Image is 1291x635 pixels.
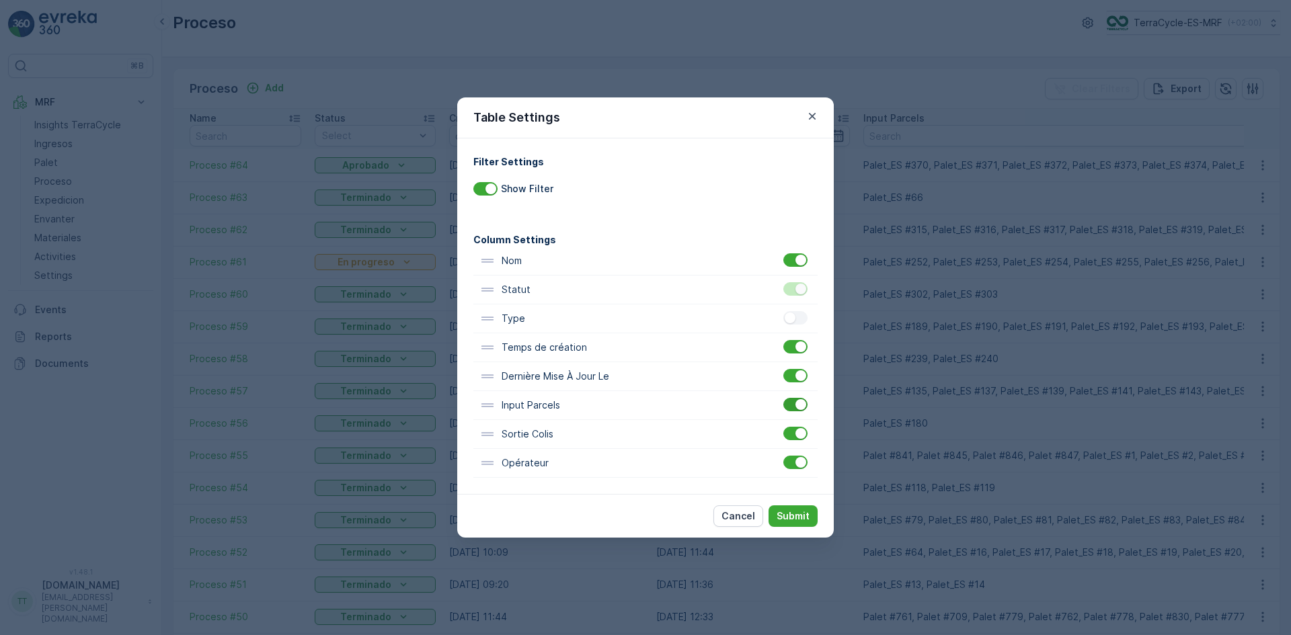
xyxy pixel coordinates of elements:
[473,362,818,391] div: Dernière Mise À Jour Le
[502,456,549,470] p: Opérateur
[769,505,818,527] button: Submit
[502,370,609,383] p: Dernière Mise À Jour Le
[777,509,810,523] p: Submit
[502,254,522,267] p: Nom
[473,155,818,169] h4: Filter Settings
[721,509,755,523] p: Cancel
[502,341,587,354] p: Temps de création
[473,449,818,478] div: Opérateur
[473,276,818,304] div: Statut
[502,283,531,296] p: Statut
[473,420,818,449] div: Sortie Colis
[473,247,818,276] div: Nom
[473,108,560,127] p: Table Settings
[473,333,818,362] div: Temps de création
[502,312,525,325] p: Type
[713,505,763,527] button: Cancel
[473,304,818,333] div: Type
[501,182,553,196] p: Show Filter
[473,391,818,420] div: Input Parcels
[502,398,560,412] p: Input Parcels
[473,232,818,247] h4: Column Settings
[502,427,553,441] p: Sortie Colis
